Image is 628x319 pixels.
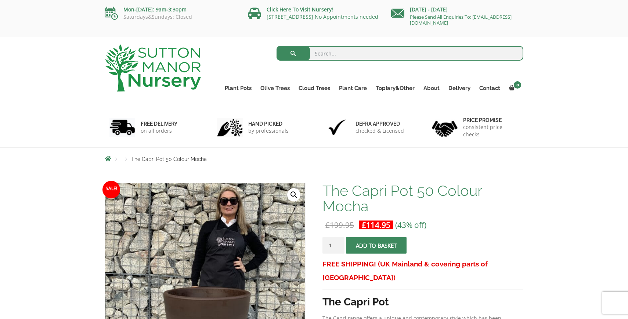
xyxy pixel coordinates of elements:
a: Cloud Trees [294,83,335,93]
img: logo [105,44,201,92]
h3: FREE SHIPPING! (UK Mainland & covering parts of [GEOGRAPHIC_DATA]) [322,257,523,284]
h6: Defra approved [355,121,404,127]
h1: The Capri Pot 50 Colour Mocha [322,183,523,214]
bdi: 114.95 [362,220,390,230]
p: consistent price checks [463,123,519,138]
a: View full-screen image gallery [287,188,300,201]
a: Contact [475,83,505,93]
a: Plant Pots [220,83,256,93]
nav: Breadcrumbs [105,156,523,162]
input: Search... [277,46,524,61]
a: 0 [505,83,523,93]
a: Plant Care [335,83,371,93]
img: 2.jpg [217,118,243,137]
span: The Capri Pot 50 Colour Mocha [131,156,207,162]
a: About [419,83,444,93]
p: by professionals [248,127,289,135]
p: Saturdays&Sundays: Closed [105,14,237,20]
p: on all orders [141,127,177,135]
h6: FREE DELIVERY [141,121,177,127]
img: 4.jpg [432,116,458,139]
input: Product quantity [322,237,344,254]
strong: The Capri Pot [322,296,389,308]
a: Topiary&Other [371,83,419,93]
span: 0 [514,81,521,89]
a: Delivery [444,83,475,93]
span: £ [362,220,366,230]
a: Please Send All Enquiries To: [EMAIL_ADDRESS][DOMAIN_NAME] [410,14,512,26]
span: Sale! [102,181,120,198]
h6: Price promise [463,117,519,123]
span: £ [325,220,330,230]
a: Olive Trees [256,83,294,93]
p: checked & Licensed [355,127,404,135]
h6: hand picked [248,121,289,127]
a: Click Here To Visit Nursery! [267,6,333,13]
bdi: 199.95 [325,220,354,230]
img: 1.jpg [109,118,135,137]
button: Add to basket [346,237,407,254]
img: 3.jpg [324,118,350,137]
a: [STREET_ADDRESS] No Appointments needed [267,13,378,20]
span: (43% off) [395,220,426,230]
p: [DATE] - [DATE] [391,5,523,14]
p: Mon-[DATE]: 9am-3:30pm [105,5,237,14]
